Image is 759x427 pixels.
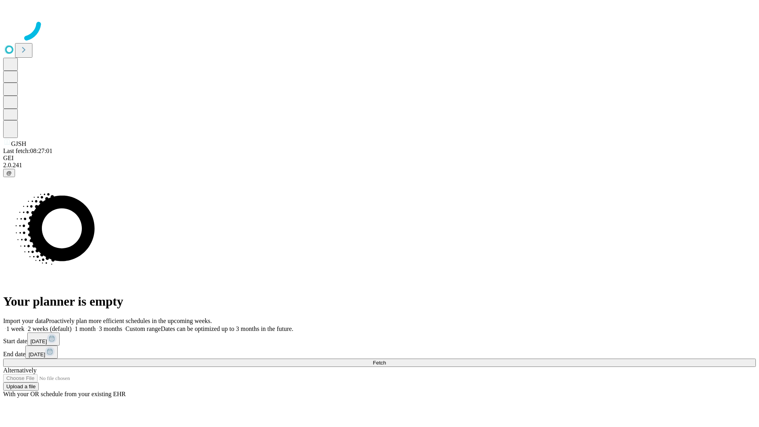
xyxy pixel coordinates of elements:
[3,333,756,346] div: Start date
[25,346,58,359] button: [DATE]
[28,325,72,332] span: 2 weeks (default)
[3,317,46,324] span: Import your data
[3,359,756,367] button: Fetch
[3,367,36,374] span: Alternatively
[3,155,756,162] div: GEI
[28,351,45,357] span: [DATE]
[3,391,126,397] span: With your OR schedule from your existing EHR
[3,346,756,359] div: End date
[3,294,756,309] h1: Your planner is empty
[125,325,160,332] span: Custom range
[11,140,26,147] span: GJSH
[3,382,39,391] button: Upload a file
[161,325,293,332] span: Dates can be optimized up to 3 months in the future.
[27,333,60,346] button: [DATE]
[3,147,53,154] span: Last fetch: 08:27:01
[3,162,756,169] div: 2.0.241
[373,360,386,366] span: Fetch
[30,338,47,344] span: [DATE]
[6,170,12,176] span: @
[75,325,96,332] span: 1 month
[3,169,15,177] button: @
[6,325,25,332] span: 1 week
[46,317,212,324] span: Proactively plan more efficient schedules in the upcoming weeks.
[99,325,122,332] span: 3 months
